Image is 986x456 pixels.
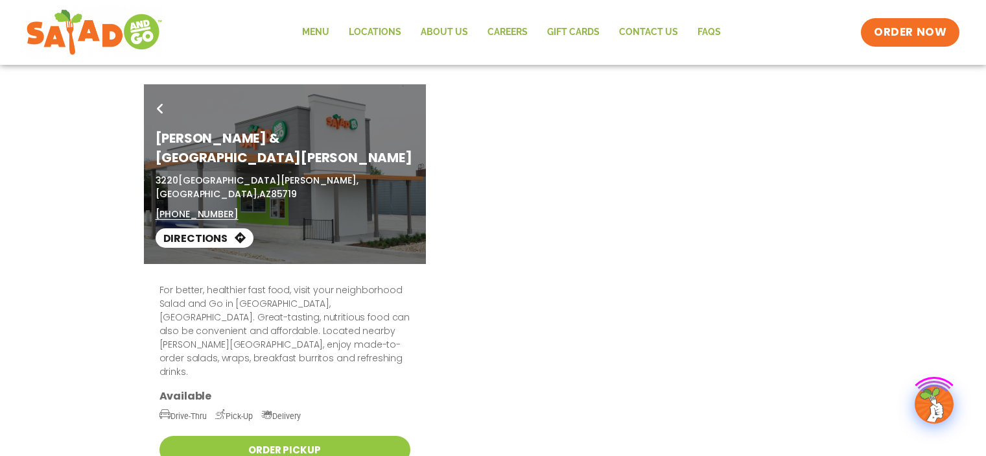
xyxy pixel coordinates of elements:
a: Menu [292,18,339,47]
span: [GEOGRAPHIC_DATA], [156,187,259,200]
span: 3220 [156,174,178,187]
a: ORDER NOW [861,18,959,47]
a: FAQs [688,18,731,47]
a: GIFT CARDS [537,18,609,47]
a: [PHONE_NUMBER] [156,208,239,221]
a: Contact Us [609,18,688,47]
nav: Menu [292,18,731,47]
span: AZ [259,187,271,200]
p: For better, healthier fast food, visit your neighborhood Salad and Go in [GEOGRAPHIC_DATA], [GEOG... [159,283,410,379]
a: Careers [478,18,537,47]
img: new-SAG-logo-768×292 [26,6,163,58]
a: Locations [339,18,411,47]
span: Delivery [261,411,301,421]
a: Directions [156,228,253,248]
h3: Available [159,389,410,403]
h1: [PERSON_NAME] & [GEOGRAPHIC_DATA][PERSON_NAME] [156,128,414,167]
span: ORDER NOW [874,25,946,40]
span: Drive-Thru [159,411,207,421]
span: [GEOGRAPHIC_DATA][PERSON_NAME], [178,174,358,187]
a: About Us [411,18,478,47]
span: 85719 [271,187,297,200]
span: Pick-Up [215,411,253,421]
